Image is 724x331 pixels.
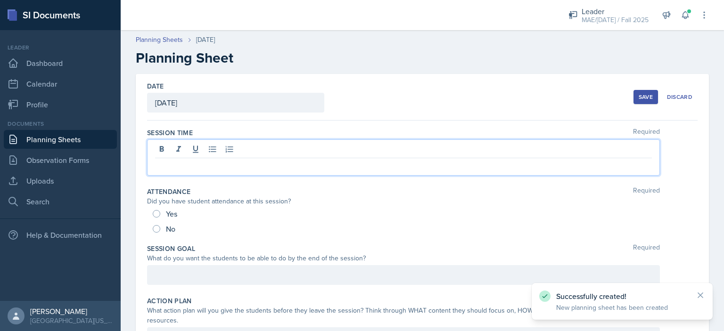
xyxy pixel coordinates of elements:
a: Planning Sheets [4,130,117,149]
div: Leader [582,6,649,17]
label: Session Goal [147,244,195,253]
div: Save [639,93,653,101]
div: Leader [4,43,117,52]
p: Successfully created! [556,291,688,301]
span: Required [633,128,660,137]
button: Discard [662,90,698,104]
a: Profile [4,95,117,114]
div: What do you want the students to be able to do by the end of the session? [147,253,660,263]
span: Yes [166,209,177,218]
div: What action plan will you give the students before they leave the session? Think through WHAT con... [147,306,660,325]
button: Save [633,90,658,104]
a: Calendar [4,74,117,93]
div: Help & Documentation [4,226,117,244]
div: [GEOGRAPHIC_DATA][US_STATE] in [GEOGRAPHIC_DATA] [30,316,113,325]
label: Session Time [147,128,193,137]
label: Action Plan [147,296,192,306]
h2: Planning Sheet [136,49,709,66]
a: Planning Sheets [136,35,183,45]
div: MAE/[DATE] / Fall 2025 [582,15,649,25]
div: [DATE] [196,35,215,45]
span: Required [633,244,660,253]
a: Observation Forms [4,151,117,170]
div: Did you have student attendance at this session? [147,196,660,206]
span: Required [633,187,660,196]
div: Documents [4,120,117,128]
a: Uploads [4,171,117,190]
label: Date [147,81,164,91]
a: Dashboard [4,54,117,73]
label: Attendance [147,187,191,196]
p: New planning sheet has been created [556,303,688,312]
a: Search [4,192,117,211]
span: No [166,224,175,234]
div: [PERSON_NAME] [30,307,113,316]
div: Discard [667,93,692,101]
